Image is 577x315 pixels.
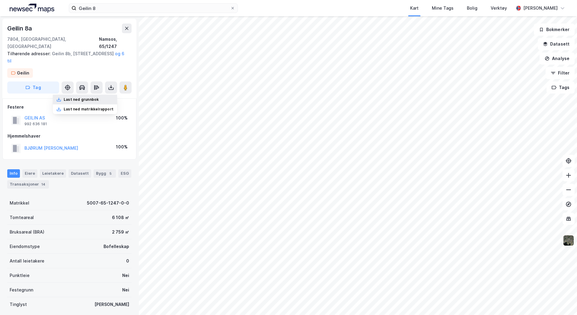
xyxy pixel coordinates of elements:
button: Analyse [540,52,575,65]
button: Datasett [538,38,575,50]
div: Bolig [467,5,477,12]
div: Tinglyst [10,301,27,308]
div: Mine Tags [432,5,454,12]
div: Geilin [17,69,29,77]
div: Geilin 8a [7,24,33,33]
div: Transaksjoner [7,180,49,189]
div: Verktøy [491,5,507,12]
div: Bruksareal (BRA) [10,228,44,236]
div: 2 759 ㎡ [112,228,129,236]
div: Festere [8,103,131,111]
div: Last ned matrikkelrapport [64,107,113,112]
div: Eiere [22,169,37,178]
input: Søk på adresse, matrikkel, gårdeiere, leietakere eller personer [76,4,230,13]
div: Eiendomstype [10,243,40,250]
div: Nei [122,286,129,294]
div: Kontrollprogram for chat [547,286,577,315]
div: Antall leietakere [10,257,44,265]
div: Info [7,169,20,178]
div: 992 636 181 [24,122,47,126]
div: Bofelleskap [104,243,129,250]
div: Leietakere [40,169,66,178]
span: Tilhørende adresser: [7,51,52,56]
div: 6 108 ㎡ [112,214,129,221]
div: Geilin 8b, [STREET_ADDRESS] [7,50,127,65]
div: 14 [40,181,46,187]
div: 100% [116,143,128,151]
div: 5007-65-1247-0-0 [87,199,129,207]
div: Nei [122,272,129,279]
button: Tags [547,81,575,94]
div: Last ned grunnbok [64,97,99,102]
iframe: Chat Widget [547,286,577,315]
div: Tomteareal [10,214,34,221]
button: Filter [546,67,575,79]
div: 5 [107,170,113,177]
div: ESG [118,169,131,178]
div: [PERSON_NAME] [94,301,129,308]
div: 100% [116,114,128,122]
div: Bygg [94,169,116,178]
button: Bokmerker [534,24,575,36]
img: logo.a4113a55bc3d86da70a041830d287a7e.svg [10,4,54,13]
div: 0 [126,257,129,265]
img: 9k= [563,235,574,246]
div: [PERSON_NAME] [523,5,558,12]
div: Festegrunn [10,286,33,294]
div: Kart [410,5,419,12]
div: Matrikkel [10,199,29,207]
div: 7804, [GEOGRAPHIC_DATA], [GEOGRAPHIC_DATA] [7,36,99,50]
button: Tag [7,81,59,94]
div: Datasett [69,169,91,178]
div: Punktleie [10,272,30,279]
div: Namsos, 65/1247 [99,36,132,50]
div: Hjemmelshaver [8,132,131,140]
